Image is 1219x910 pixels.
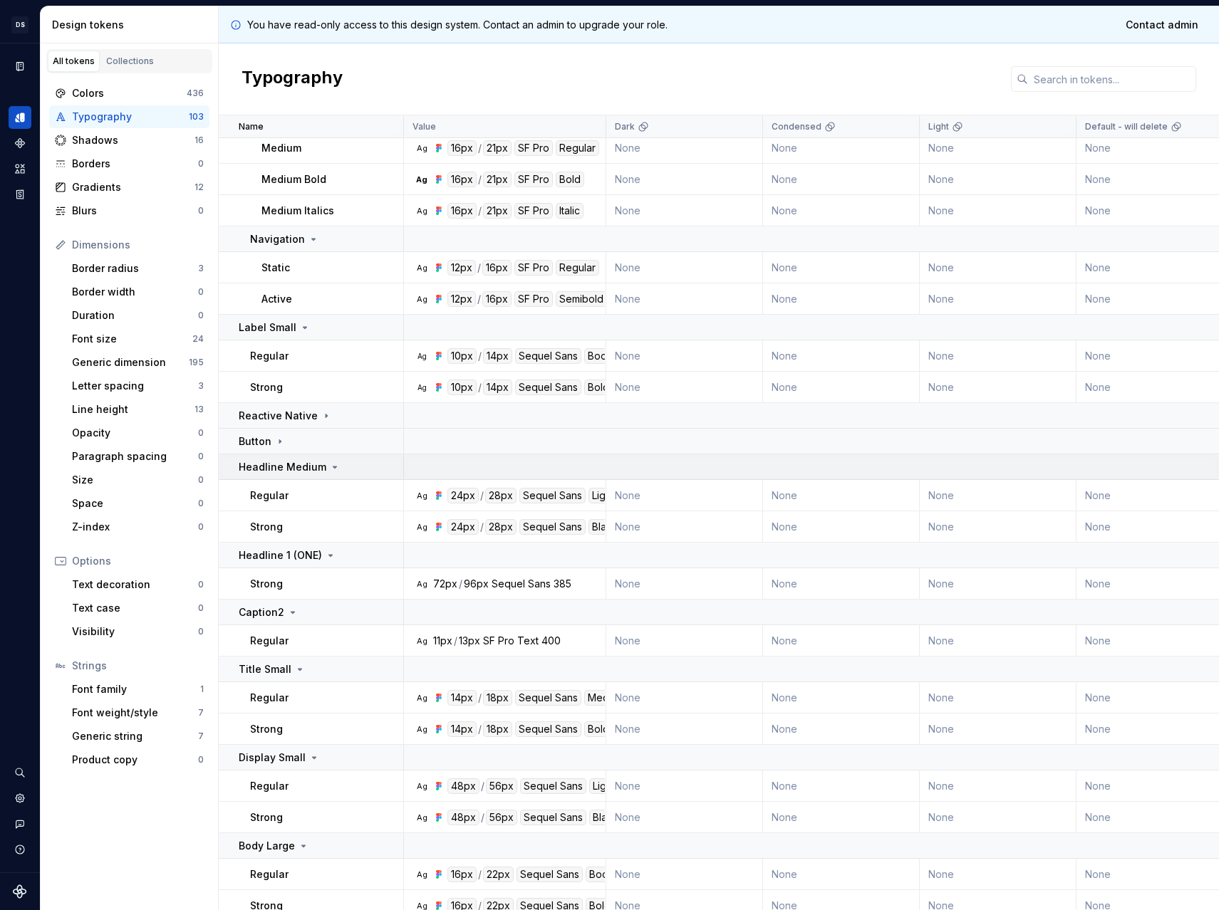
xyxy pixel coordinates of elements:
div: Paragraph spacing [72,449,198,464]
p: Dark [615,121,635,132]
div: SF Pro [514,260,553,276]
div: Colors [72,86,187,100]
div: Ag [416,205,427,216]
div: 11px [433,634,452,648]
a: Z-index0 [66,516,209,538]
div: Border radius [72,261,198,276]
div: SF Pro [514,140,553,156]
div: / [478,203,482,219]
td: None [606,682,763,713]
div: Design tokens [52,18,212,32]
a: Settings [9,787,31,810]
p: Value [413,121,436,132]
p: Headline Medium [239,460,326,474]
a: Paragraph spacing0 [66,445,209,468]
a: Supernova Logo [13,884,27,899]
div: Sequel Sans [520,778,586,794]
div: 14px [483,380,512,395]
a: Border radius3 [66,257,209,280]
a: Borders0 [49,152,209,175]
div: 0 [198,474,204,486]
div: SF Pro [514,291,553,307]
div: / [478,867,482,882]
td: None [606,713,763,745]
div: 0 [198,754,204,765]
td: None [763,770,920,802]
div: 56px [486,778,517,794]
div: Opacity [72,426,198,440]
div: DS [11,16,28,33]
td: None [763,283,920,315]
div: Ag [416,723,427,735]
div: Visibility [72,624,198,639]
div: 56px [486,810,517,825]
td: None [763,340,920,372]
td: None [920,164,1077,195]
p: Default - will delete [1085,121,1168,132]
div: / [478,348,482,364]
p: Headline 1 (ONE) [239,548,322,563]
div: 48px [447,810,479,825]
div: 21px [483,172,512,187]
td: None [920,252,1077,283]
td: None [920,802,1077,833]
div: Ag [416,262,427,273]
a: Font size24 [66,328,209,350]
td: None [763,682,920,713]
div: Light Head [589,778,647,794]
div: Regular [556,140,599,156]
div: SF Pro [514,172,553,187]
div: Ag [416,490,427,501]
div: Black Head [589,810,650,825]
a: Components [9,132,31,155]
div: Sequel Sans [515,380,581,395]
div: 12px [447,260,476,276]
div: 0 [198,521,204,533]
td: None [763,372,920,403]
div: Bold Body [584,380,640,395]
div: Typography [72,110,189,124]
div: Ag [416,780,427,792]
div: 28px [485,488,517,503]
div: Ag [416,382,427,393]
div: SF Pro [514,203,553,219]
td: None [763,252,920,283]
div: / [478,172,482,187]
div: Sequel Sans [520,810,586,825]
a: Border width0 [66,281,209,303]
div: Ag [416,869,427,880]
p: Name [239,121,264,132]
div: 385 [554,577,571,591]
td: None [920,372,1077,403]
div: Sequel Sans [515,690,581,706]
p: Medium [261,141,301,155]
div: / [478,690,482,706]
div: 16 [194,135,204,146]
div: Book Body [586,867,645,882]
td: None [763,132,920,164]
div: 10px [447,348,477,364]
td: None [606,625,763,657]
div: 16px [447,203,477,219]
div: 24px [447,488,479,503]
div: / [480,519,484,535]
div: 13 [194,404,204,415]
div: Size [72,473,198,487]
div: 3 [198,380,204,392]
a: Letter spacing3 [66,375,209,397]
a: Typography103 [49,105,209,128]
div: Product copy [72,753,198,767]
td: None [606,568,763,600]
div: / [477,260,481,276]
td: None [920,511,1077,543]
a: Font family1 [66,678,209,701]
div: 7 [198,731,204,742]
div: 400 [541,634,561,648]
div: Search ⌘K [9,761,31,784]
p: Strong [250,380,283,394]
div: Dimensions [72,238,204,252]
a: Product copy0 [66,748,209,771]
div: 14px [447,721,477,737]
div: 103 [189,111,204,122]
